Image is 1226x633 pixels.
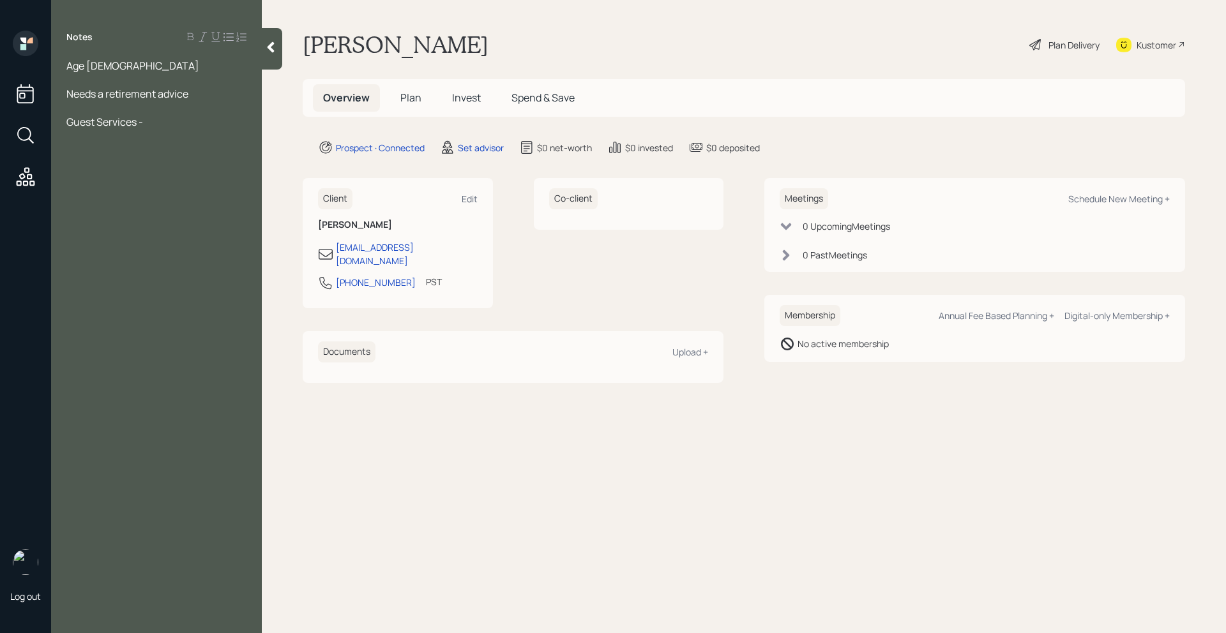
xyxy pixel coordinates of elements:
div: $0 invested [625,141,673,154]
div: Edit [462,193,478,205]
div: Prospect · Connected [336,141,425,154]
div: $0 net-worth [537,141,592,154]
div: Upload + [672,346,708,358]
div: 0 Upcoming Meeting s [803,220,890,233]
h6: Documents [318,341,375,362]
div: Plan Delivery [1048,38,1100,52]
div: PST [426,275,442,288]
span: Overview [323,91,370,105]
h6: Membership [780,305,840,326]
div: $0 deposited [706,141,760,154]
div: Kustomer [1137,38,1176,52]
div: Digital-only Membership + [1064,309,1170,322]
span: Plan [400,91,421,105]
h6: [PERSON_NAME] [318,220,478,230]
h1: [PERSON_NAME] [303,31,488,59]
div: Schedule New Meeting + [1068,193,1170,205]
span: Needs a retirement advice [66,87,188,101]
h6: Meetings [780,188,828,209]
div: Log out [10,590,41,602]
h6: Co-client [549,188,598,209]
label: Notes [66,31,93,43]
div: 0 Past Meeting s [803,248,867,262]
span: Invest [452,91,481,105]
h6: Client [318,188,352,209]
div: [EMAIL_ADDRESS][DOMAIN_NAME] [336,241,478,267]
div: [PHONE_NUMBER] [336,276,416,289]
div: Annual Fee Based Planning + [939,309,1054,322]
span: Guest Services - [66,115,143,129]
span: Spend & Save [511,91,575,105]
span: Age [DEMOGRAPHIC_DATA] [66,59,199,73]
div: Set advisor [458,141,504,154]
div: No active membership [798,337,889,350]
img: retirable_logo.png [13,549,38,575]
